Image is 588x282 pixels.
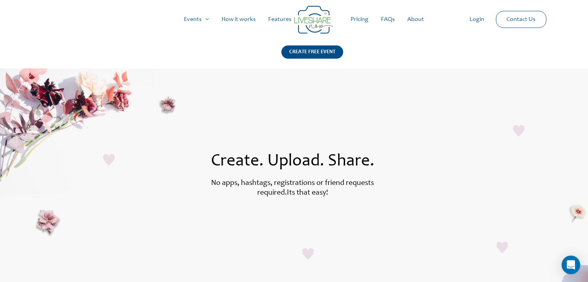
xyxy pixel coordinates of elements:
a: Events [178,7,215,32]
img: Group 14 | Live Photo Slideshow for Events | Create Free Events Album for Any Occasion [294,6,333,34]
a: Features [262,7,298,32]
a: Contact Us [500,11,542,28]
div: Open Intercom Messenger [562,256,580,274]
label: No apps, hashtags, registrations or friend requests required. [211,179,374,197]
span: Create. Upload. Share. [211,153,374,170]
a: Pricing [344,7,375,32]
a: FAQs [375,7,401,32]
a: Login [463,7,490,32]
a: CREATE FREE EVENT [281,45,343,68]
label: Its that easy! [287,189,328,197]
div: CREATE FREE EVENT [281,45,343,59]
a: How it works [215,7,262,32]
a: About [401,7,430,32]
nav: Site Navigation [14,7,574,32]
